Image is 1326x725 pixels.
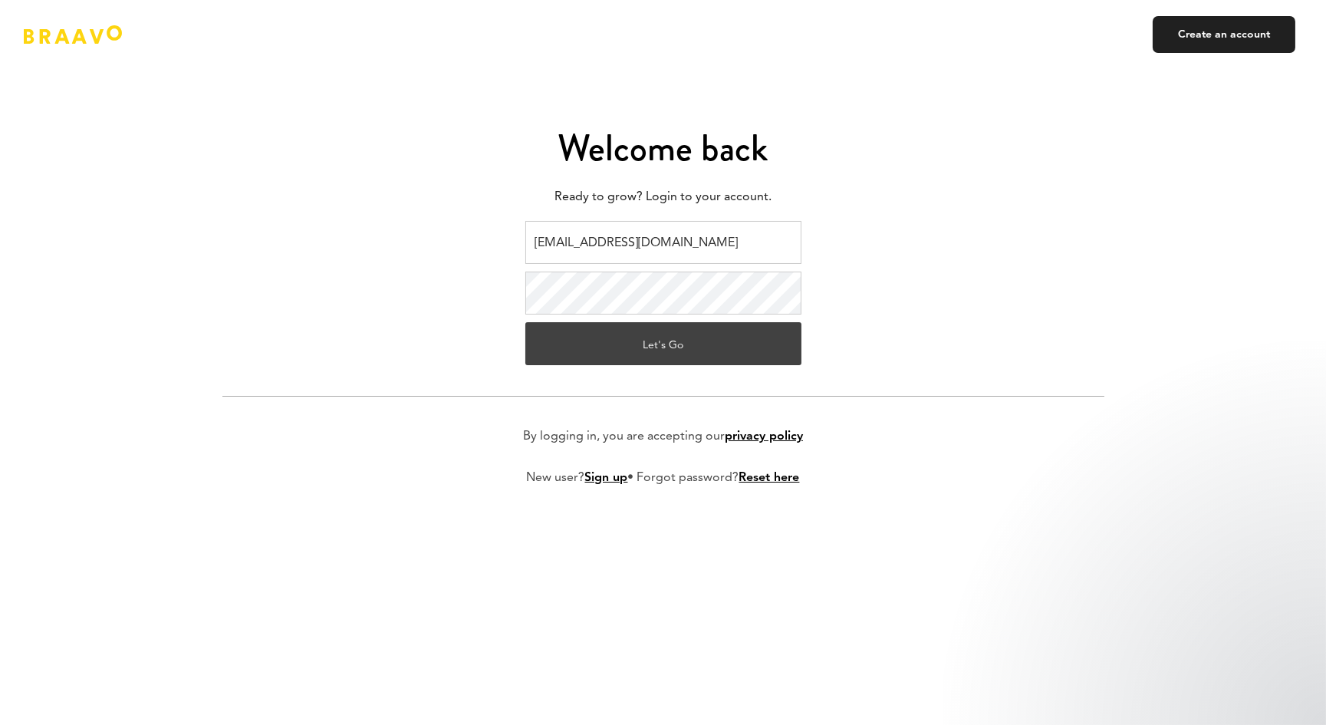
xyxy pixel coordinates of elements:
[222,186,1104,209] p: Ready to grow? Login to your account.
[112,11,167,25] span: Support
[1274,673,1311,710] iframe: Intercom live chat
[1153,16,1295,53] a: Create an account
[739,472,800,484] a: Reset here
[525,221,801,264] input: Email
[525,322,801,365] button: Let's Go
[527,469,800,487] p: New user? • Forgot password?
[725,430,803,443] a: privacy policy
[585,472,628,484] a: Sign up
[523,427,803,446] p: By logging in, you are accepting our
[558,122,768,174] span: Welcome back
